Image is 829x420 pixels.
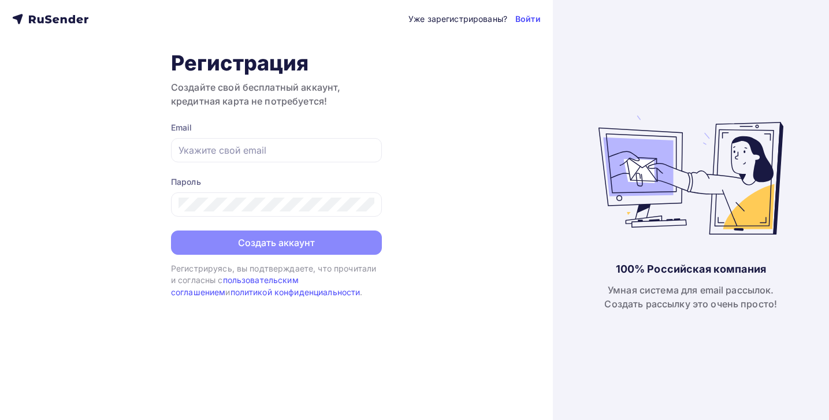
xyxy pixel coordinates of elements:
[604,283,777,311] div: Умная система для email рассылок. Создать рассылку это очень просто!
[171,80,382,108] h3: Создайте свой бесплатный аккаунт, кредитная карта не потребуется!
[171,176,382,188] div: Пароль
[171,263,382,298] div: Регистрируясь, вы подтверждаете, что прочитали и согласны с и .
[171,231,382,255] button: Создать аккаунт
[171,275,299,296] a: пользовательским соглашением
[231,287,360,297] a: политикой конфиденциальности
[179,143,374,157] input: Укажите свой email
[408,13,507,25] div: Уже зарегистрированы?
[616,262,766,276] div: 100% Российская компания
[171,122,382,133] div: Email
[171,50,382,76] h1: Регистрация
[515,13,541,25] a: Войти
